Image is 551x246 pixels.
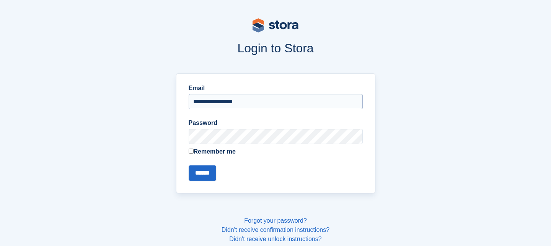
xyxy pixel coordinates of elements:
[244,217,307,224] a: Forgot your password?
[189,118,363,128] label: Password
[222,227,329,233] a: Didn't receive confirmation instructions?
[30,41,521,55] h1: Login to Stora
[189,149,194,154] input: Remember me
[189,84,363,93] label: Email
[229,236,321,242] a: Didn't receive unlock instructions?
[189,147,363,156] label: Remember me
[253,18,298,32] img: stora-logo-53a41332b3708ae10de48c4981b4e9114cc0af31d8433b30ea865607fb682f29.svg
